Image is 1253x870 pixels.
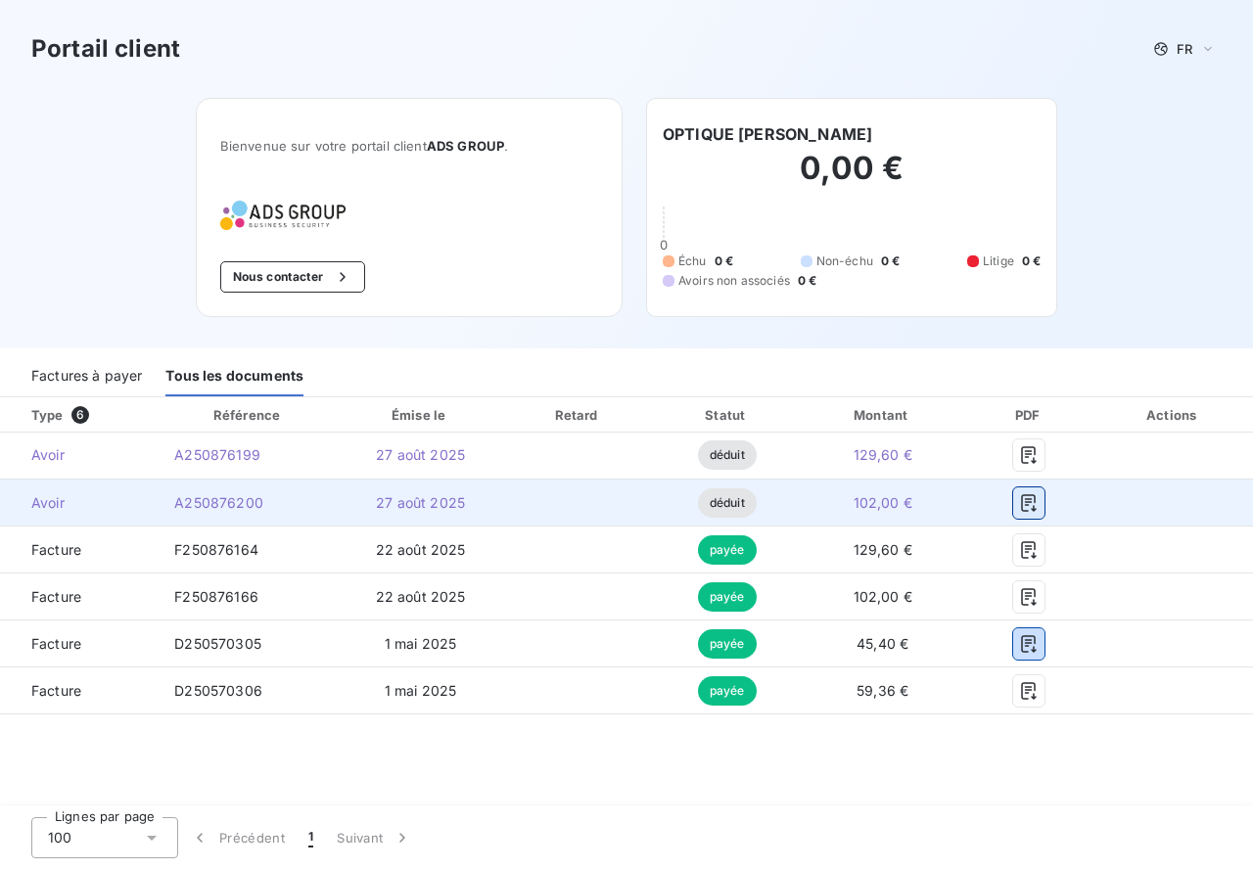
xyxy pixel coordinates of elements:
div: Actions [1097,405,1249,425]
div: Type [20,405,155,425]
span: Facture [16,540,143,560]
span: D250570306 [174,682,262,699]
button: Suivant [325,817,424,858]
span: FR [1177,41,1192,57]
span: 129,60 € [854,541,912,558]
div: Référence [213,407,280,423]
span: 22 août 2025 [376,541,466,558]
span: 1 mai 2025 [385,635,457,652]
span: F250876166 [174,588,258,605]
span: 0 € [798,272,816,290]
span: Facture [16,681,143,701]
span: Avoir [16,445,143,465]
span: Litige [983,252,1014,270]
span: Non-échu [816,252,873,270]
span: 45,40 € [857,635,908,652]
span: 129,60 € [854,446,912,463]
span: A250876199 [174,446,260,463]
span: Bienvenue sur votre portail client . [220,138,598,154]
span: Avoirs non associés [678,272,790,290]
span: 0 € [1022,252,1041,270]
span: 22 août 2025 [376,588,466,605]
span: 102,00 € [854,494,912,511]
span: 27 août 2025 [376,446,465,463]
div: Montant [805,405,960,425]
span: 0 € [715,252,733,270]
span: F250876164 [174,541,258,558]
h2: 0,00 € [663,149,1041,207]
span: payée [698,582,757,612]
span: 102,00 € [854,588,912,605]
div: Factures à payer [31,355,142,396]
span: Facture [16,587,143,607]
span: payée [698,629,757,659]
span: ADS GROUP [427,138,504,154]
span: Facture [16,634,143,654]
span: déduit [698,440,757,470]
span: Avoir [16,493,143,513]
span: 100 [48,828,71,847]
span: 0 [660,237,668,252]
div: Émise le [343,405,499,425]
span: 27 août 2025 [376,494,465,511]
span: 1 [308,828,313,847]
h6: OPTIQUE [PERSON_NAME] [663,122,872,146]
button: Nous contacter [220,261,365,293]
span: 6 [71,406,89,424]
button: 1 [297,817,325,858]
span: 0 € [881,252,900,270]
h3: Portail client [31,31,180,67]
span: A250876200 [174,494,263,511]
span: D250570305 [174,635,261,652]
span: payée [698,676,757,706]
div: Tous les documents [165,355,303,396]
span: déduit [698,488,757,518]
img: Company logo [220,201,346,230]
span: 1 mai 2025 [385,682,457,699]
span: payée [698,535,757,565]
span: 59,36 € [857,682,908,699]
span: Échu [678,252,707,270]
div: Statut [658,405,797,425]
button: Précédent [178,817,297,858]
div: PDF [968,405,1090,425]
div: Retard [506,405,649,425]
